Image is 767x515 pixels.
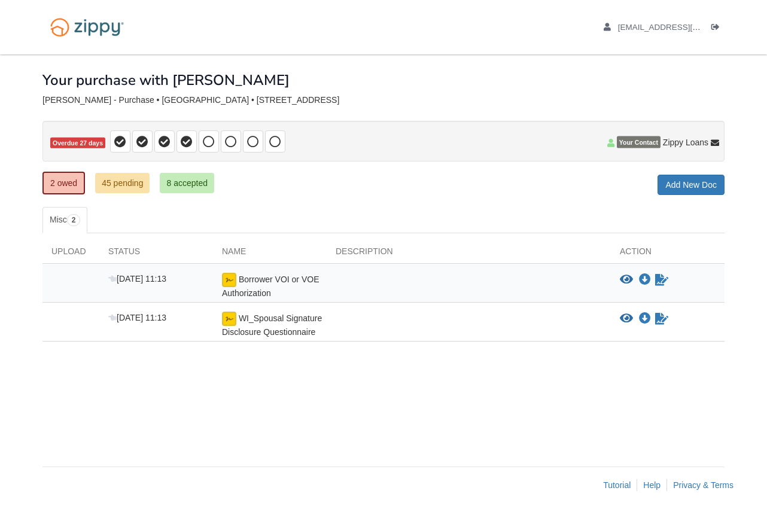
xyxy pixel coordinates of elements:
span: daylinrojas6@gmail.com [618,23,755,32]
a: Misc [42,207,87,233]
img: esign [222,312,236,326]
span: Borrower VOI or VOE Authorization [222,275,319,298]
span: WI_Spousal Signature Disclosure Questionnaire [222,313,322,337]
span: [DATE] 11:13 [108,313,166,322]
div: Status [99,245,213,263]
span: [DATE] 11:13 [108,274,166,284]
a: Waiting for your co-borrower to e-sign [654,312,669,326]
img: esign [222,273,236,287]
a: Tutorial [603,480,631,490]
span: Your Contact [617,136,661,148]
div: Action [611,245,725,263]
img: Logo [42,12,132,42]
a: 8 accepted [160,173,214,193]
h1: Your purchase with [PERSON_NAME] [42,72,290,88]
button: View Borrower VOI or VOE Authorization [620,274,633,286]
div: [PERSON_NAME] - Purchase • [GEOGRAPHIC_DATA] • [STREET_ADDRESS] [42,95,725,105]
div: Description [327,245,611,263]
a: 45 pending [95,173,150,193]
button: View WI_Spousal Signature Disclosure Questionnaire [620,313,633,325]
div: Name [213,245,327,263]
a: Waiting for your co-borrower to e-sign [654,273,669,287]
a: Help [643,480,661,490]
span: Zippy Loans [663,136,708,148]
a: Privacy & Terms [673,480,733,490]
a: edit profile [604,23,755,35]
span: 2 [67,214,81,226]
a: Log out [711,23,725,35]
a: 2 owed [42,172,85,194]
a: Download Borrower VOI or VOE Authorization [639,275,651,285]
span: Overdue 27 days [50,138,105,149]
a: Add New Doc [658,175,725,195]
a: Download WI_Spousal Signature Disclosure Questionnaire [639,314,651,324]
div: Upload [42,245,99,263]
